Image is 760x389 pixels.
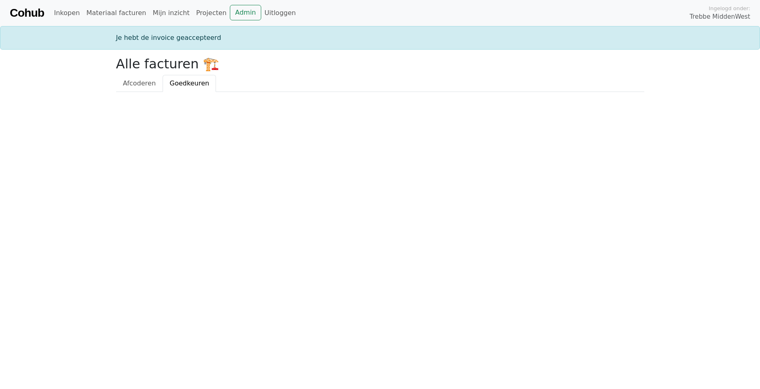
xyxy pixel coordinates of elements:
[83,5,150,21] a: Materiaal facturen
[123,79,156,87] span: Afcoderen
[690,12,750,22] span: Trebbe MiddenWest
[116,56,644,72] h2: Alle facturen 🏗️
[163,75,216,92] a: Goedkeuren
[111,33,649,43] div: Je hebt de invoice geaccepteerd
[170,79,209,87] span: Goedkeuren
[230,5,261,20] a: Admin
[261,5,299,21] a: Uitloggen
[193,5,230,21] a: Projecten
[116,75,163,92] a: Afcoderen
[150,5,193,21] a: Mijn inzicht
[709,4,750,12] span: Ingelogd onder:
[10,3,44,23] a: Cohub
[51,5,83,21] a: Inkopen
